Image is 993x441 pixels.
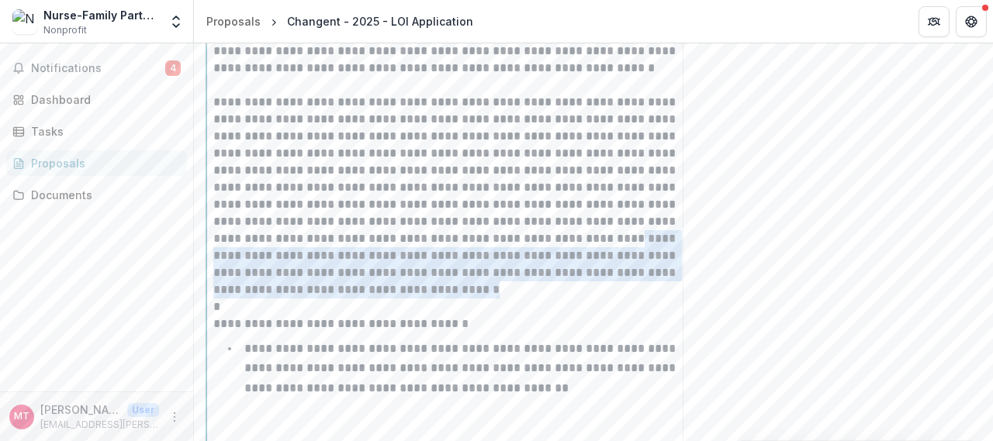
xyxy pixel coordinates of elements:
span: Notifications [31,62,165,75]
p: [EMAIL_ADDRESS][PERSON_NAME][DOMAIN_NAME] [40,418,159,432]
button: Get Help [956,6,987,37]
div: Proposals [206,13,261,29]
p: [PERSON_NAME] [40,401,121,418]
a: Documents [6,182,187,208]
button: Notifications4 [6,56,187,81]
nav: breadcrumb [200,10,479,33]
div: Documents [31,187,175,203]
a: Tasks [6,119,187,144]
div: Changent - 2025 - LOI Application [287,13,473,29]
div: Tasks [31,123,175,140]
span: Nonprofit [43,23,87,37]
button: Partners [919,6,950,37]
div: Proposals [31,155,175,171]
span: 4 [165,60,181,76]
div: Nurse-Family Partnership [43,7,159,23]
a: Proposals [6,150,187,176]
button: Open entity switcher [165,6,187,37]
div: Melyora Trujillo [14,412,29,422]
div: Dashboard [31,91,175,108]
button: More [165,408,184,426]
a: Proposals [200,10,267,33]
img: Nurse-Family Partnership [12,9,37,34]
p: User [127,403,159,417]
a: Dashboard [6,87,187,112]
